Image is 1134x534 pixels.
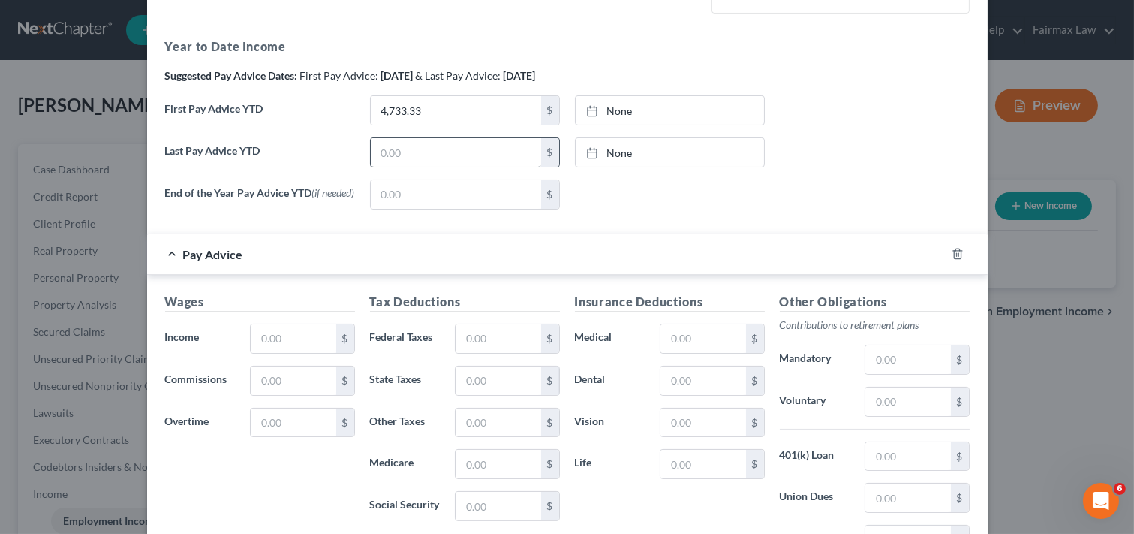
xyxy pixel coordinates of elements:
[362,408,448,438] label: Other Taxes
[456,367,540,395] input: 0.00
[567,324,653,354] label: Medical
[362,449,448,479] label: Medicare
[1114,483,1126,495] span: 6
[951,442,969,471] div: $
[158,95,362,137] label: First Pay Advice YTD
[362,366,448,396] label: State Taxes
[312,186,355,199] span: (if needed)
[183,247,243,261] span: Pay Advice
[371,138,541,167] input: 0.00
[541,492,559,520] div: $
[456,450,540,478] input: 0.00
[504,69,536,82] strong: [DATE]
[456,492,540,520] input: 0.00
[567,408,653,438] label: Vision
[951,345,969,374] div: $
[772,345,858,375] label: Mandatory
[951,388,969,416] div: $
[381,69,414,82] strong: [DATE]
[165,293,355,312] h5: Wages
[371,96,541,125] input: 0.00
[660,367,745,395] input: 0.00
[251,367,335,395] input: 0.00
[576,96,764,125] a: None
[772,387,858,417] label: Voluntary
[456,409,540,437] input: 0.00
[541,450,559,478] div: $
[456,324,540,353] input: 0.00
[772,442,858,472] label: 401(k) Loan
[865,442,950,471] input: 0.00
[165,330,200,343] span: Income
[865,484,950,512] input: 0.00
[575,293,765,312] h5: Insurance Deductions
[1083,483,1119,519] iframe: Intercom live chat
[780,318,970,333] p: Contributions to retirement plans
[660,324,745,353] input: 0.00
[362,491,448,521] label: Social Security
[541,96,559,125] div: $
[336,409,354,437] div: $
[772,483,858,513] label: Union Dues
[362,324,448,354] label: Federal Taxes
[300,69,379,82] span: First Pay Advice:
[746,409,764,437] div: $
[660,450,745,478] input: 0.00
[158,180,362,222] label: End of the Year Pay Advice YTD
[158,366,243,396] label: Commissions
[370,293,560,312] h5: Tax Deductions
[158,408,243,438] label: Overtime
[780,293,970,312] h5: Other Obligations
[336,324,354,353] div: $
[576,138,764,167] a: None
[251,324,335,353] input: 0.00
[746,324,764,353] div: $
[541,367,559,395] div: $
[541,138,559,167] div: $
[567,366,653,396] label: Dental
[165,69,298,82] strong: Suggested Pay Advice Dates:
[165,38,970,56] h5: Year to Date Income
[865,345,950,374] input: 0.00
[371,180,541,209] input: 0.00
[746,367,764,395] div: $
[158,137,362,180] label: Last Pay Advice YTD
[251,409,335,437] input: 0.00
[416,69,501,82] span: & Last Pay Advice:
[746,450,764,478] div: $
[541,324,559,353] div: $
[567,449,653,479] label: Life
[951,484,969,512] div: $
[541,180,559,209] div: $
[865,388,950,416] input: 0.00
[660,409,745,437] input: 0.00
[336,367,354,395] div: $
[541,409,559,437] div: $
